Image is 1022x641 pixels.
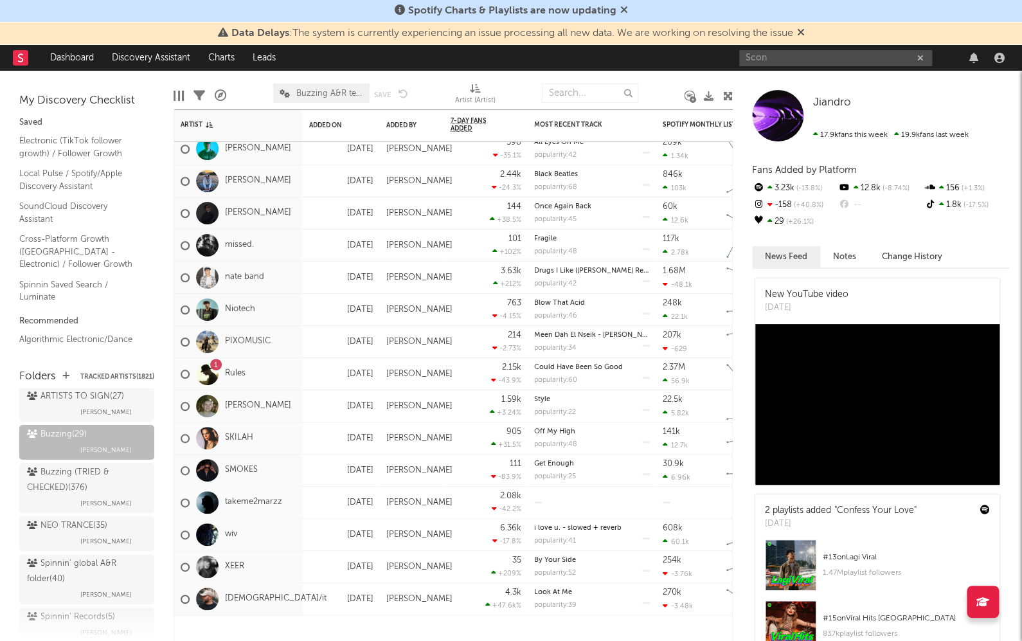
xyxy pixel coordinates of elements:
span: -17.5 % [962,202,989,209]
svg: Chart title [721,294,778,326]
div: 117k [663,235,679,243]
a: wiv [225,529,237,540]
a: XEER [225,561,244,572]
div: -- [838,197,923,213]
div: [DATE] [309,431,373,446]
div: 3.23k [752,180,838,197]
div: Meen Dah El Nseik - Pixo & Kay Remix [534,332,650,339]
div: Style [534,396,650,403]
div: [DATE] [309,559,373,575]
input: Search... [542,84,638,103]
div: My Discovery Checklist [19,93,154,109]
div: Off My High [534,428,650,435]
svg: Chart title [721,133,778,165]
a: Drugs I Like ([PERSON_NAME] Remix) [534,267,658,275]
div: 2.78k [663,248,689,257]
div: 1.8k [924,197,1009,213]
a: SKILAH [225,433,253,444]
div: 56.9k [663,377,690,385]
div: -3.76k [663,570,692,578]
span: 7-Day Fans Added [451,117,502,132]
div: [DATE] [765,302,848,314]
a: Get Enough [534,460,574,467]
input: Search for artists [739,50,932,66]
div: -48.1k [663,280,692,289]
span: +1.3 % [960,185,985,192]
div: 3.63k [501,267,521,275]
a: Discovery Assistant [103,45,199,71]
button: Change History [869,246,955,267]
div: +3.24 % [490,408,521,417]
div: Most Recent Track [534,121,631,129]
span: [PERSON_NAME] [80,442,132,458]
div: [PERSON_NAME] [386,337,453,347]
div: Added On [309,122,354,129]
div: Get Enough [534,460,650,467]
button: News Feed [752,246,820,267]
div: [DATE] [309,302,373,318]
div: [PERSON_NAME] [386,305,453,315]
div: 29 [752,213,838,230]
a: Spinnin' global A&R folder(40)[PERSON_NAME] [19,554,154,604]
div: 22.1k [663,312,688,321]
div: popularity: 52 [534,570,576,577]
div: [PERSON_NAME] [386,273,453,283]
div: 1.68M [663,267,686,275]
span: Dismiss [620,6,628,16]
div: Filters [193,77,205,114]
div: Artist (Artist) [455,93,496,109]
button: Save [374,91,391,98]
div: -4.15 % [492,312,521,320]
div: Fragile [534,235,650,242]
button: Undo the changes to the current view. [399,87,408,99]
div: [PERSON_NAME] [386,433,453,444]
div: 2.44k [500,170,521,179]
div: 598 [507,138,521,147]
a: Meen Dah El Nseik - [PERSON_NAME] & [PERSON_NAME] Remix [534,332,746,339]
div: 12.7k [663,441,688,449]
a: [DEMOGRAPHIC_DATA]/it [225,593,327,604]
div: 209k [663,138,682,147]
a: Once Again Back [534,203,591,210]
a: [PERSON_NAME] [225,208,291,219]
div: Spinnin' Records ( 5 ) [27,609,115,625]
div: [PERSON_NAME] [386,594,453,604]
div: [DATE] [309,174,373,189]
div: +38.5 % [490,215,521,224]
span: [PERSON_NAME] [80,496,132,511]
a: Rules [225,368,246,379]
a: ARTISTS TO SIGN(27)[PERSON_NAME] [19,387,154,422]
div: [DATE] [309,366,373,382]
div: Drugs I Like (AVELLO Remix) [534,267,650,275]
span: : The system is currently experiencing an issue processing all new data. We are working on resolv... [231,28,793,39]
div: NEO TRANCE ( 35 ) [27,518,107,534]
div: i love u. - slowed + reverb [534,525,650,532]
div: By Your Side [534,557,650,564]
div: [PERSON_NAME] [386,465,453,476]
a: Black Beatles [534,171,578,178]
div: 608k [663,524,683,532]
span: Data Delays [231,28,289,39]
div: 763 [507,299,521,307]
div: 60.1k [663,537,689,546]
div: +31.5 % [491,440,521,449]
div: Artist (Artist) [455,77,496,114]
div: 6.96k [663,473,690,482]
a: SoundCloud Discovery Assistant [19,199,141,226]
button: Tracked Artists(1821) [80,374,154,380]
span: 17.9k fans this week [813,131,888,139]
div: [PERSON_NAME] [386,562,453,572]
div: popularity: 45 [534,216,577,223]
div: 5.82k [663,409,689,417]
div: +102 % [492,248,521,256]
a: [PERSON_NAME] [225,143,291,154]
a: PIXOMUSIC [225,336,271,347]
span: -13.8 % [794,185,822,192]
a: By Your Side [534,557,576,564]
svg: Chart title [721,197,778,230]
div: [DATE] [309,591,373,607]
div: 905 [507,428,521,436]
div: popularity: 48 [534,441,577,448]
a: Charts [199,45,244,71]
a: missed. [225,240,254,251]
